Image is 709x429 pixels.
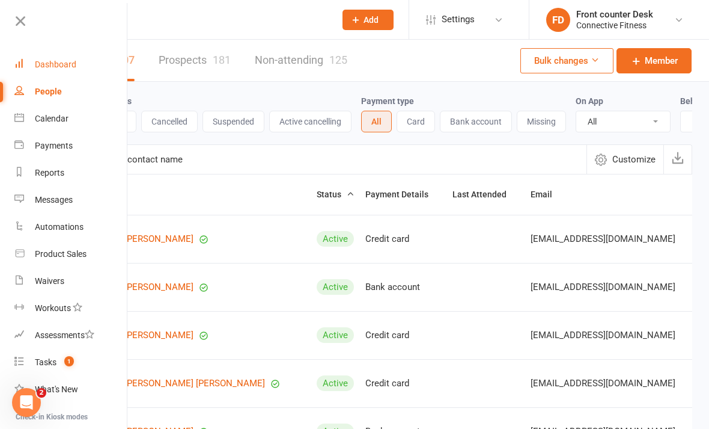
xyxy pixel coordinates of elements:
[64,356,74,366] span: 1
[35,141,73,150] div: Payments
[14,295,128,322] a: Workouts
[124,282,193,292] a: [PERSON_NAME]
[531,187,565,202] button: Email
[35,384,78,394] div: What's New
[576,9,653,20] div: Front counter Desk
[440,111,512,132] button: Bank account
[586,145,663,174] button: Customize
[58,145,586,174] input: Search by contact name
[35,303,71,313] div: Workouts
[35,249,87,259] div: Product Sales
[35,114,68,123] div: Calendar
[442,6,475,33] span: Settings
[317,279,354,295] div: Active
[576,20,653,31] div: Connective Fitness
[531,190,565,199] span: Email
[361,111,392,132] button: All
[213,54,231,66] div: 181
[124,378,265,389] a: [PERSON_NAME] [PERSON_NAME]
[35,276,64,286] div: Waivers
[365,187,442,202] button: Payment Details
[35,60,76,69] div: Dashboard
[14,132,128,159] a: Payments
[546,8,570,32] div: FD
[124,330,193,341] a: [PERSON_NAME]
[35,168,64,177] div: Reports
[452,190,520,199] span: Last Attended
[531,276,675,298] span: [EMAIL_ADDRESS][DOMAIN_NAME]
[576,96,603,106] label: On App
[364,15,379,25] span: Add
[14,268,128,295] a: Waivers
[14,51,128,78] a: Dashboard
[612,152,656,167] span: Customize
[12,388,41,417] iframe: Intercom live chat
[202,111,264,132] button: Suspended
[365,330,442,341] div: Credit card
[35,357,56,367] div: Tasks
[14,241,128,268] a: Product Sales
[14,349,128,376] a: Tasks 1
[14,187,128,214] a: Messages
[14,159,128,187] a: Reports
[397,111,435,132] button: Card
[317,231,354,247] div: Active
[361,96,414,106] label: Payment type
[14,376,128,403] a: What's New
[365,378,442,389] div: Credit card
[365,234,442,244] div: Credit card
[342,10,394,30] button: Add
[531,227,675,250] span: [EMAIL_ADDRESS][DOMAIN_NAME]
[35,87,62,96] div: People
[317,190,354,199] span: Status
[269,111,351,132] button: Active cancelling
[517,111,566,132] button: Missing
[141,111,198,132] button: Cancelled
[14,105,128,132] a: Calendar
[159,40,231,81] a: Prospects181
[365,190,442,199] span: Payment Details
[255,40,347,81] a: Non-attending125
[35,222,84,232] div: Automations
[14,214,128,241] a: Automations
[37,388,46,398] span: 2
[365,282,442,292] div: Bank account
[35,330,94,340] div: Assessments
[317,327,354,343] div: Active
[72,11,327,28] input: Search...
[520,48,613,73] button: Bulk changes
[35,195,73,205] div: Messages
[124,234,193,244] a: [PERSON_NAME]
[317,187,354,202] button: Status
[531,324,675,347] span: [EMAIL_ADDRESS][DOMAIN_NAME]
[14,322,128,349] a: Assessments
[645,54,678,68] span: Member
[317,375,354,391] div: Active
[616,48,692,73] a: Member
[329,54,347,66] div: 125
[14,78,128,105] a: People
[531,372,675,395] span: [EMAIL_ADDRESS][DOMAIN_NAME]
[452,187,520,202] button: Last Attended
